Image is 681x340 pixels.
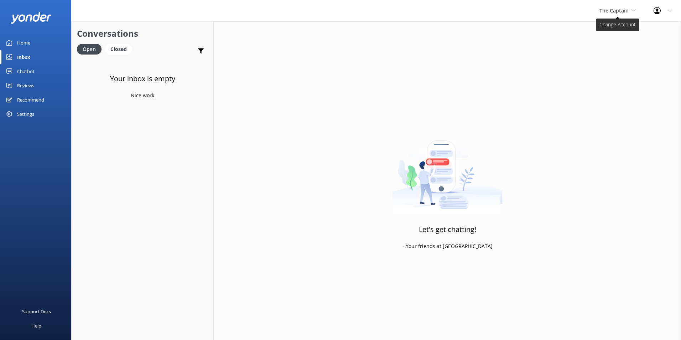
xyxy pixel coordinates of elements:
div: Open [77,44,102,55]
h3: Let's get chatting! [419,224,476,235]
a: Open [77,45,105,53]
p: - Your friends at [GEOGRAPHIC_DATA] [402,242,493,250]
div: Reviews [17,78,34,93]
img: artwork of a man stealing a conversation from at giant smartphone [393,125,503,215]
h3: Your inbox is empty [110,73,175,84]
h2: Conversations [77,27,208,40]
div: Help [31,319,41,333]
div: Settings [17,107,34,121]
div: Home [17,36,30,50]
div: Inbox [17,50,30,64]
a: Closed [105,45,136,53]
div: Closed [105,44,132,55]
span: The Captain [599,7,629,14]
img: yonder-white-logo.png [11,12,52,24]
div: Chatbot [17,64,35,78]
p: Nice work [131,92,154,99]
div: Support Docs [22,304,51,319]
div: Recommend [17,93,44,107]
